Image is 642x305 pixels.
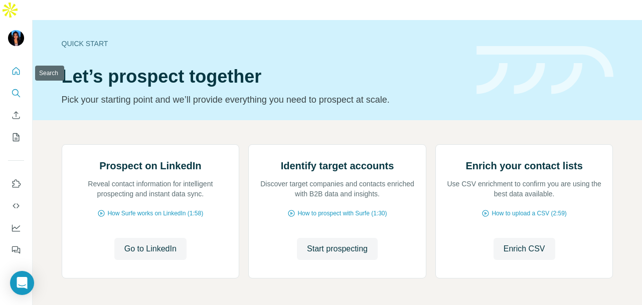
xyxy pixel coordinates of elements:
button: Dashboard [8,219,24,237]
button: Quick start [8,62,24,80]
p: Discover target companies and contacts enriched with B2B data and insights. [259,179,416,199]
span: How Surfe works on LinkedIn (1:58) [107,209,203,218]
button: Feedback [8,241,24,259]
button: Go to LinkedIn [114,238,187,260]
div: Quick start [62,39,464,49]
button: Use Surfe API [8,197,24,215]
img: banner [476,46,613,95]
button: Enrich CSV [494,238,555,260]
span: Enrich CSV [504,243,545,255]
p: Use CSV enrichment to confirm you are using the best data available. [446,179,603,199]
h2: Enrich your contact lists [465,159,582,173]
button: Enrich CSV [8,106,24,124]
img: Avatar [8,30,24,46]
h2: Identify target accounts [281,159,394,173]
span: Start prospecting [307,243,368,255]
div: Open Intercom Messenger [10,271,34,295]
p: Pick your starting point and we’ll provide everything you need to prospect at scale. [62,93,464,107]
span: How to prospect with Surfe (1:30) [297,209,387,218]
span: How to upload a CSV (2:59) [492,209,566,218]
p: Reveal contact information for intelligent prospecting and instant data sync. [72,179,229,199]
button: Start prospecting [297,238,378,260]
button: Search [8,84,24,102]
button: Use Surfe on LinkedIn [8,175,24,193]
h1: Let’s prospect together [62,67,464,87]
span: Go to LinkedIn [124,243,177,255]
h2: Prospect on LinkedIn [99,159,201,173]
button: My lists [8,128,24,146]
